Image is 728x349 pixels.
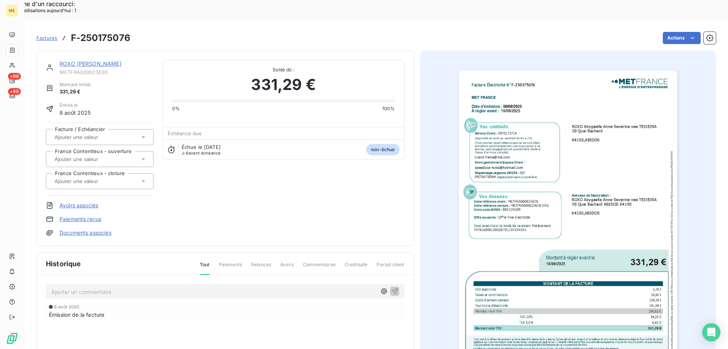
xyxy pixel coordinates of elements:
[54,178,130,185] input: Ajouter une valeur
[280,261,294,274] span: Avoirs
[54,156,130,163] input: Ajouter une valeur
[71,31,130,45] h3: F-250175076
[168,130,202,136] span: Échéance due
[663,32,701,44] button: Actions
[60,109,91,117] span: 8 août 2025
[172,66,395,73] span: Solde dû :
[366,144,399,155] span: non-échue
[46,259,81,269] span: Historique
[251,261,271,274] span: Relances
[6,332,18,344] img: Logo LeanPay
[60,60,121,67] a: ROXO [PERSON_NAME]
[49,311,104,319] span: Émission de la facture
[377,261,404,274] span: Portail client
[60,81,91,88] span: Montant initial
[219,261,242,274] span: Paiements
[345,261,368,274] span: Creditsafe
[60,69,154,75] span: METFRA000023630
[182,150,188,156] span: J-6
[8,88,21,95] span: +99
[251,73,315,96] span: 331,29 €
[182,151,221,155] span: avant échéance
[172,105,180,112] span: 0%
[200,261,210,275] span: Tout
[60,88,91,96] span: 331,29 €
[36,34,57,42] a: Factures
[382,105,395,112] span: 100%
[54,305,80,309] span: 8 août 2025
[182,144,221,150] span: Échue le [DATE]
[702,323,720,341] div: Open Intercom Messenger
[60,229,111,237] a: Documents associés
[54,134,130,141] input: Ajouter une valeur
[8,73,21,80] span: +99
[36,35,57,41] span: Factures
[60,215,101,223] a: Paiements reçus
[60,202,98,209] a: Avoirs associés
[60,102,91,109] span: Émise le
[303,261,336,274] span: Commentaires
